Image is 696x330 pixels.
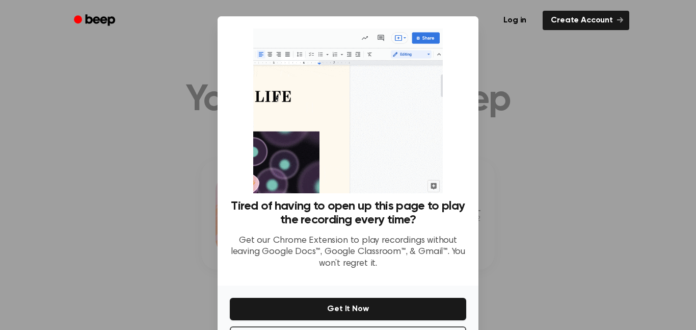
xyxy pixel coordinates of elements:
button: Get It Now [230,298,466,320]
img: Beep extension in action [253,29,442,193]
p: Get our Chrome Extension to play recordings without leaving Google Docs™, Google Classroom™, & Gm... [230,235,466,270]
a: Create Account [543,11,629,30]
a: Beep [67,11,124,31]
a: Log in [493,9,537,32]
h3: Tired of having to open up this page to play the recording every time? [230,199,466,227]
